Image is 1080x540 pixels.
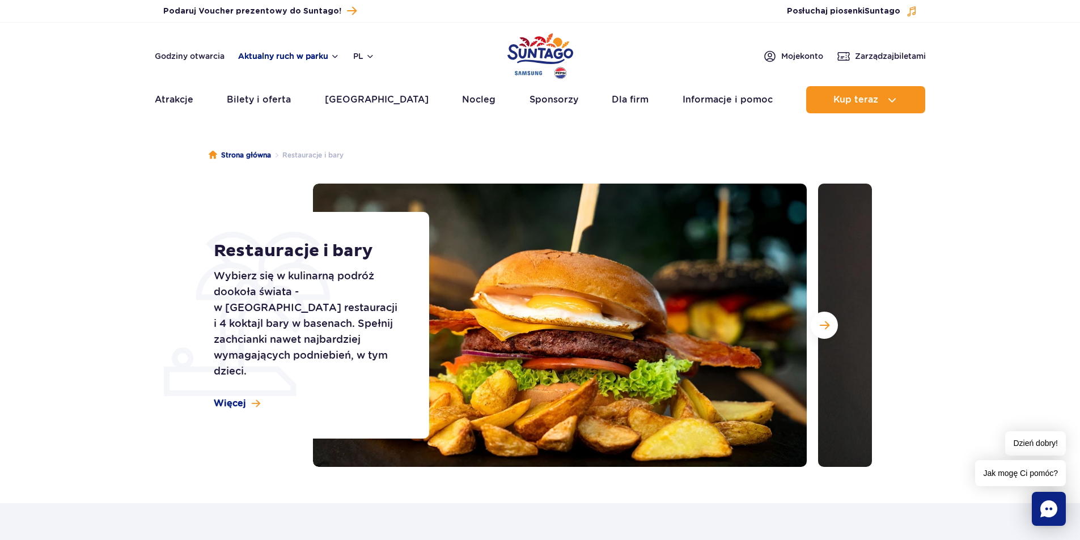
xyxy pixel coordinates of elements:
a: Park of Poland [507,28,573,80]
p: Wybierz się w kulinarną podróż dookoła świata - w [GEOGRAPHIC_DATA] restauracji i 4 koktajl bary ... [214,268,404,379]
a: Sponsorzy [530,86,578,113]
div: Chat [1032,492,1066,526]
h1: Restauracje i bary [214,241,404,261]
span: Więcej [214,397,246,410]
li: Restauracje i bary [271,150,344,161]
a: Atrakcje [155,86,193,113]
button: Następny slajd [811,312,838,339]
button: Kup teraz [806,86,925,113]
a: Strona główna [209,150,271,161]
span: Suntago [865,7,900,15]
span: Dzień dobry! [1005,431,1066,456]
a: Zarządzajbiletami [837,49,926,63]
span: Podaruj Voucher prezentowy do Suntago! [163,6,341,17]
a: Bilety i oferta [227,86,291,113]
button: Aktualny ruch w parku [238,52,340,61]
a: Informacje i pomoc [683,86,773,113]
span: Kup teraz [833,95,878,105]
a: [GEOGRAPHIC_DATA] [325,86,429,113]
span: Zarządzaj biletami [855,50,926,62]
a: Dla firm [612,86,649,113]
button: pl [353,50,375,62]
a: Nocleg [462,86,495,113]
button: Posłuchaj piosenkiSuntago [787,6,917,17]
a: Godziny otwarcia [155,50,225,62]
span: Posłuchaj piosenki [787,6,900,17]
a: Podaruj Voucher prezentowy do Suntago! [163,3,357,19]
span: Moje konto [781,50,823,62]
a: Więcej [214,397,260,410]
a: Mojekonto [763,49,823,63]
span: Jak mogę Ci pomóc? [975,460,1066,486]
